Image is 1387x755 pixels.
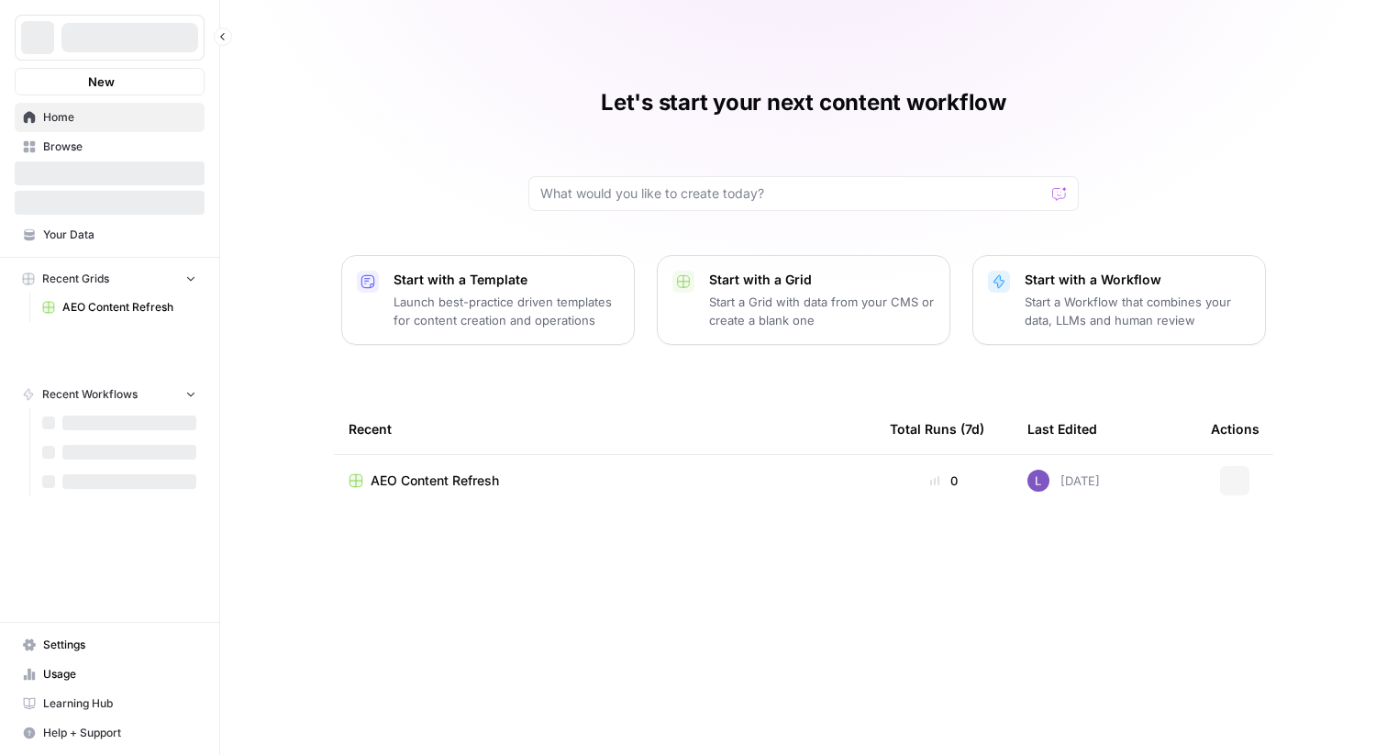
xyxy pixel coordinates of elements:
[15,630,205,660] a: Settings
[709,271,935,289] p: Start with a Grid
[43,666,196,683] span: Usage
[1211,404,1259,454] div: Actions
[540,184,1045,203] input: What would you like to create today?
[394,293,619,329] p: Launch best-practice driven templates for content creation and operations
[43,227,196,243] span: Your Data
[43,695,196,712] span: Learning Hub
[657,255,950,345] button: Start with a GridStart a Grid with data from your CMS or create a blank one
[1025,271,1250,289] p: Start with a Workflow
[371,472,499,490] span: AEO Content Refresh
[394,271,619,289] p: Start with a Template
[1025,293,1250,329] p: Start a Workflow that combines your data, LLMs and human review
[890,404,984,454] div: Total Runs (7d)
[43,139,196,155] span: Browse
[972,255,1266,345] button: Start with a WorkflowStart a Workflow that combines your data, LLMs and human review
[42,386,138,403] span: Recent Workflows
[15,718,205,748] button: Help + Support
[349,404,860,454] div: Recent
[341,255,635,345] button: Start with a TemplateLaunch best-practice driven templates for content creation and operations
[1027,404,1097,454] div: Last Edited
[15,68,205,95] button: New
[34,293,205,322] a: AEO Content Refresh
[709,293,935,329] p: Start a Grid with data from your CMS or create a blank one
[349,472,860,490] a: AEO Content Refresh
[601,88,1006,117] h1: Let's start your next content workflow
[890,472,998,490] div: 0
[1027,470,1049,492] img: rn7sh892ioif0lo51687sih9ndqw
[43,637,196,653] span: Settings
[15,265,205,293] button: Recent Grids
[1027,470,1100,492] div: [DATE]
[62,299,196,316] span: AEO Content Refresh
[43,725,196,741] span: Help + Support
[43,109,196,126] span: Home
[42,271,109,287] span: Recent Grids
[15,103,205,132] a: Home
[15,660,205,689] a: Usage
[15,220,205,250] a: Your Data
[88,72,115,91] span: New
[15,381,205,408] button: Recent Workflows
[15,689,205,718] a: Learning Hub
[15,132,205,161] a: Browse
